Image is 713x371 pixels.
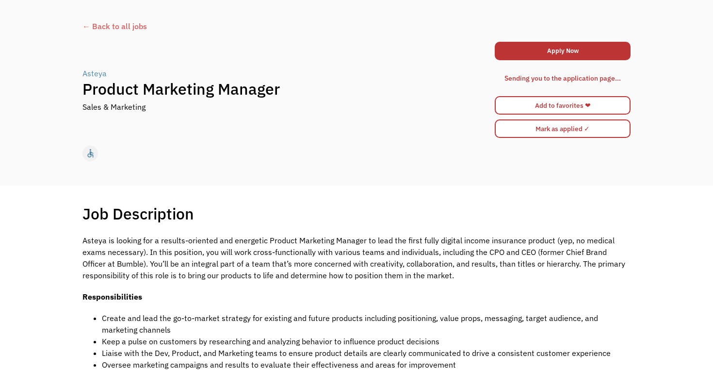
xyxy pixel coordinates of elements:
form: Mark as applied form [495,117,631,140]
li: Create and lead the go-to-market strategy for existing and future products including positioning,... [102,312,631,336]
div: Sending you to the application page... [504,72,621,84]
strong: Responsibilities [82,292,142,302]
div: Sales & Marketing [82,101,146,113]
a: Add to favorites ❤ [495,96,631,115]
div: Asteya [82,67,107,79]
li: Liaise with the Dev, Product, and Marketing teams to ensure product details are clearly communica... [102,347,631,359]
h1: Product Marketing Manager [82,79,494,99]
div: Apply Form success [495,63,631,94]
li: Oversee marketing campaigns and results to evaluate their effectiveness and areas for improvement [102,359,631,371]
a: Apply Now [495,42,631,60]
h1: Job Description [82,204,194,223]
a: ← Back to all jobs [82,20,631,32]
div: accessible [85,146,96,161]
input: Mark as applied ✓ [495,119,631,138]
a: Asteya [82,67,109,79]
p: Asteya is looking for a results-oriented and energetic Product Marketing Manager to lead the firs... [82,235,631,281]
li: Keep a pulse on customers by researching and analyzing behavior to influence product decisions [102,336,631,347]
